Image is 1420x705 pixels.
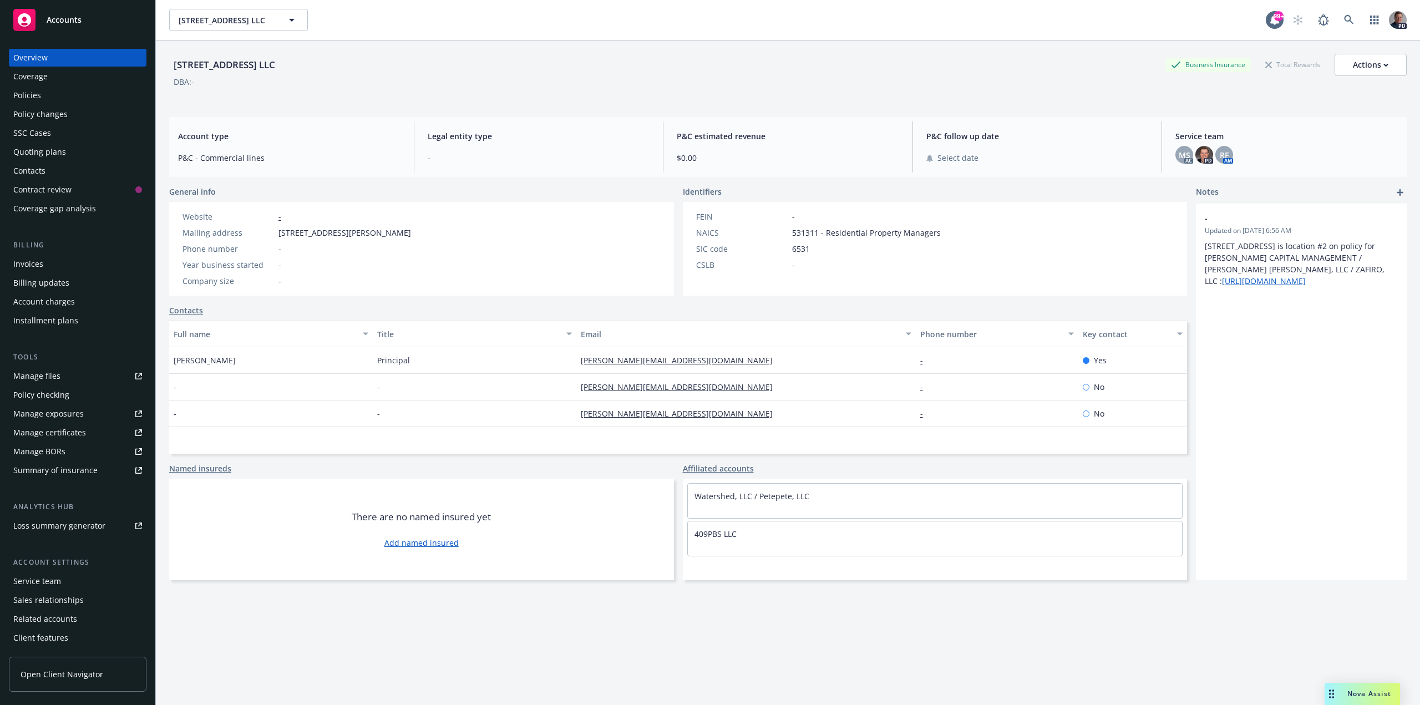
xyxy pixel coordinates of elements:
[1083,328,1170,340] div: Key contact
[13,629,68,647] div: Client features
[1325,683,1338,705] div: Drag to move
[373,321,576,347] button: Title
[581,355,782,366] a: [PERSON_NAME][EMAIL_ADDRESS][DOMAIN_NAME]
[792,259,795,271] span: -
[9,405,146,423] span: Manage exposures
[9,274,146,292] a: Billing updates
[13,461,98,479] div: Summary of insurance
[13,124,51,142] div: SSC Cases
[182,259,274,271] div: Year business started
[9,49,146,67] a: Overview
[278,275,281,287] span: -
[9,517,146,535] a: Loss summary generator
[1094,408,1104,419] span: No
[428,152,650,164] span: -
[13,610,77,628] div: Related accounts
[1347,689,1391,698] span: Nova Assist
[581,408,782,419] a: [PERSON_NAME][EMAIL_ADDRESS][DOMAIN_NAME]
[576,321,916,347] button: Email
[696,243,788,255] div: SIC code
[9,312,146,329] a: Installment plans
[377,328,560,340] div: Title
[1335,54,1407,76] button: Actions
[1165,58,1251,72] div: Business Insurance
[9,124,146,142] a: SSC Cases
[9,591,146,609] a: Sales relationships
[9,629,146,647] a: Client features
[13,572,61,590] div: Service team
[1220,149,1229,161] span: RF
[696,211,788,222] div: FEIN
[9,240,146,251] div: Billing
[13,255,43,273] div: Invoices
[696,259,788,271] div: CSLB
[13,312,78,329] div: Installment plans
[182,243,274,255] div: Phone number
[920,355,932,366] a: -
[377,408,380,419] span: -
[9,68,146,85] a: Coverage
[677,130,899,142] span: P&C estimated revenue
[169,9,308,31] button: [STREET_ADDRESS] LLC
[9,162,146,180] a: Contacts
[920,408,932,419] a: -
[792,243,810,255] span: 6531
[792,227,941,239] span: 531311 - Residential Property Managers
[13,105,68,123] div: Policy changes
[278,211,281,222] a: -
[694,491,809,501] a: Watershed, LLC / Petepete, LLC
[1205,212,1369,224] span: -
[377,354,410,366] span: Principal
[683,463,754,474] a: Affiliated accounts
[9,367,146,385] a: Manage files
[169,186,216,197] span: General info
[278,227,411,239] span: [STREET_ADDRESS][PERSON_NAME]
[13,367,60,385] div: Manage files
[13,68,48,85] div: Coverage
[1338,9,1360,31] a: Search
[1196,204,1407,296] div: -Updated on [DATE] 6:56 AM[STREET_ADDRESS] is location #2 on policy for [PERSON_NAME] CAPITAL MAN...
[13,443,65,460] div: Manage BORs
[9,461,146,479] a: Summary of insurance
[1287,9,1309,31] a: Start snowing
[937,152,978,164] span: Select date
[428,130,650,142] span: Legal entity type
[1094,354,1107,366] span: Yes
[9,557,146,568] div: Account settings
[1222,276,1306,286] a: [URL][DOMAIN_NAME]
[677,152,899,164] span: $0.00
[278,243,281,255] span: -
[926,130,1149,142] span: P&C follow up date
[179,14,275,26] span: [STREET_ADDRESS] LLC
[174,408,176,419] span: -
[13,274,69,292] div: Billing updates
[278,259,281,271] span: -
[694,529,737,539] a: 409PBS LLC
[1179,149,1190,161] span: MS
[1274,11,1284,21] div: 99+
[178,130,400,142] span: Account type
[178,152,400,164] span: P&C - Commercial lines
[9,501,146,513] div: Analytics hub
[1195,146,1213,164] img: photo
[9,610,146,628] a: Related accounts
[9,443,146,460] a: Manage BORs
[9,181,146,199] a: Contract review
[13,200,96,217] div: Coverage gap analysis
[1078,321,1187,347] button: Key contact
[9,143,146,161] a: Quoting plans
[9,386,146,404] a: Policy checking
[1325,683,1400,705] button: Nova Assist
[1393,186,1407,199] a: add
[1312,9,1335,31] a: Report a Bug
[13,162,45,180] div: Contacts
[182,275,274,287] div: Company size
[169,58,280,72] div: [STREET_ADDRESS] LLC
[169,463,231,474] a: Named insureds
[21,668,103,680] span: Open Client Navigator
[174,76,194,88] div: DBA: -
[1363,9,1386,31] a: Switch app
[920,328,1062,340] div: Phone number
[1094,381,1104,393] span: No
[920,382,932,392] a: -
